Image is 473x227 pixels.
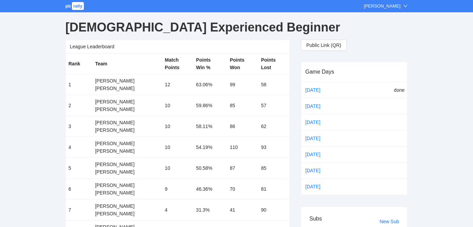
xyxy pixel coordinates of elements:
a: [DATE] [304,181,333,192]
td: 57 [258,95,290,116]
span: pb [65,3,71,9]
td: 86 [227,116,258,137]
div: Game Days [305,62,403,81]
td: 31.3% [193,200,227,220]
td: 85 [258,158,290,179]
div: [PERSON_NAME] [95,189,159,197]
td: 93 [258,137,290,158]
div: [PERSON_NAME] [95,85,159,92]
div: [PERSON_NAME] [95,181,159,189]
div: Points [230,56,255,64]
span: Public Link (QR) [306,41,341,49]
td: 99 [227,74,258,95]
td: 10 [162,158,193,179]
td: 10 [162,95,193,116]
td: 58 [258,74,290,95]
td: 63.06% [193,74,227,95]
a: [DATE] [304,117,333,127]
a: [DATE] [304,101,333,111]
td: 5 [66,158,92,179]
a: [DATE] [304,133,333,143]
a: [DATE] [304,85,333,95]
td: 59.86% [193,95,227,116]
td: 58.11% [193,116,227,137]
td: 2 [66,95,92,116]
td: 54.19% [193,137,227,158]
td: 10 [162,137,193,158]
span: rally [72,2,84,10]
div: Win % [196,64,225,71]
td: 3 [66,116,92,137]
td: 50.58% [193,158,227,179]
div: Points [196,56,225,64]
div: Match [165,56,191,64]
td: 85 [227,95,258,116]
div: [PERSON_NAME] [364,3,400,10]
div: [PERSON_NAME] [95,210,159,217]
div: [PERSON_NAME] [95,126,159,134]
div: [PERSON_NAME] [95,77,159,85]
div: Rank [68,60,90,67]
div: Points [165,64,191,71]
td: 12 [162,74,193,95]
a: New Sub [380,219,399,224]
div: [DEMOGRAPHIC_DATA] Experienced Beginner [65,15,408,40]
td: 6 [66,179,92,200]
a: [DATE] [304,165,333,176]
div: [PERSON_NAME] [95,147,159,155]
div: [PERSON_NAME] [95,98,159,105]
a: [DATE] [304,149,333,160]
td: 4 [66,137,92,158]
span: down [403,4,408,8]
button: Public Link (QR) [301,40,347,51]
div: [PERSON_NAME] [95,161,159,168]
div: [PERSON_NAME] [95,119,159,126]
td: done [366,82,407,98]
td: 1 [66,74,92,95]
a: pbrally [65,3,85,9]
td: 87 [227,158,258,179]
td: 81 [258,179,290,200]
td: 4 [162,200,193,220]
td: 90 [258,200,290,220]
div: [PERSON_NAME] [95,168,159,176]
td: 7 [66,200,92,220]
div: Lost [261,64,287,71]
div: League Leaderboard [70,40,285,53]
td: 46.36% [193,179,227,200]
div: Points [261,56,287,64]
div: [PERSON_NAME] [95,105,159,113]
div: Team [95,60,159,67]
div: [PERSON_NAME] [95,140,159,147]
td: 10 [162,116,193,137]
div: [PERSON_NAME] [95,202,159,210]
td: 70 [227,179,258,200]
td: 9 [162,179,193,200]
td: 41 [227,200,258,220]
div: Won [230,64,255,71]
td: 110 [227,137,258,158]
td: 62 [258,116,290,137]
